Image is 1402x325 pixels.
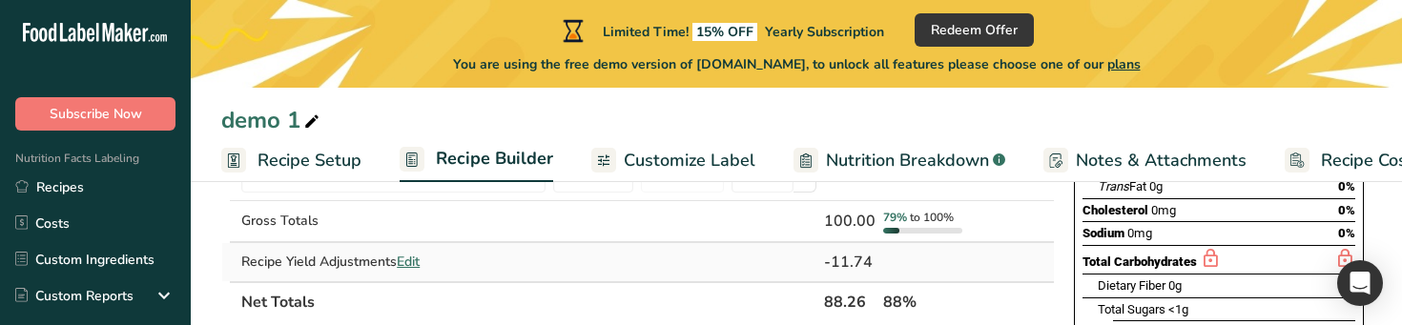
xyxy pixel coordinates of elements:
[624,148,755,173] span: Customize Label
[15,97,175,131] button: Subscribe Now
[1337,260,1383,306] div: Open Intercom Messenger
[1149,179,1163,193] span: 0g
[910,210,954,225] span: to 100%
[436,146,553,172] span: Recipe Builder
[397,253,420,271] span: Edit
[1338,226,1355,240] span: 0%
[824,210,876,233] div: 100.00
[15,286,134,306] div: Custom Reports
[1151,203,1176,217] span: 0mg
[824,251,876,274] div: -11.74
[826,148,989,173] span: Nutrition Breakdown
[794,139,1005,182] a: Nutrition Breakdown
[559,19,884,42] div: Limited Time!
[1338,203,1355,217] span: 0%
[820,281,879,321] th: 88.26
[221,103,323,137] div: demo 1
[453,54,1141,74] span: You are using the free demo version of [DOMAIN_NAME], to unlock all features please choose one of...
[692,23,757,41] span: 15% OFF
[1043,139,1247,182] a: Notes & Attachments
[258,148,361,173] span: Recipe Setup
[1098,179,1146,193] span: Fat
[1098,278,1165,293] span: Dietary Fiber
[1107,55,1141,73] span: plans
[400,137,553,183] a: Recipe Builder
[1098,179,1129,193] i: Trans
[915,13,1034,47] button: Redeem Offer
[1168,278,1182,293] span: 0g
[237,281,820,321] th: Net Totals
[1082,226,1124,240] span: Sodium
[1168,302,1188,316] span: <1g
[241,252,546,272] div: Recipe Yield Adjustments
[765,23,884,41] span: Yearly Subscription
[883,210,907,225] span: 79%
[241,211,546,231] div: Gross Totals
[931,20,1018,40] span: Redeem Offer
[879,281,968,321] th: 88%
[50,104,142,124] span: Subscribe Now
[1127,226,1152,240] span: 0mg
[1098,302,1165,316] span: Total Sugars
[1082,203,1148,217] span: Cholesterol
[591,139,755,182] a: Customize Label
[221,139,361,182] a: Recipe Setup
[1338,179,1355,193] span: 0%
[1082,254,1197,269] span: Total Carbohydrates
[1076,148,1247,173] span: Notes & Attachments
